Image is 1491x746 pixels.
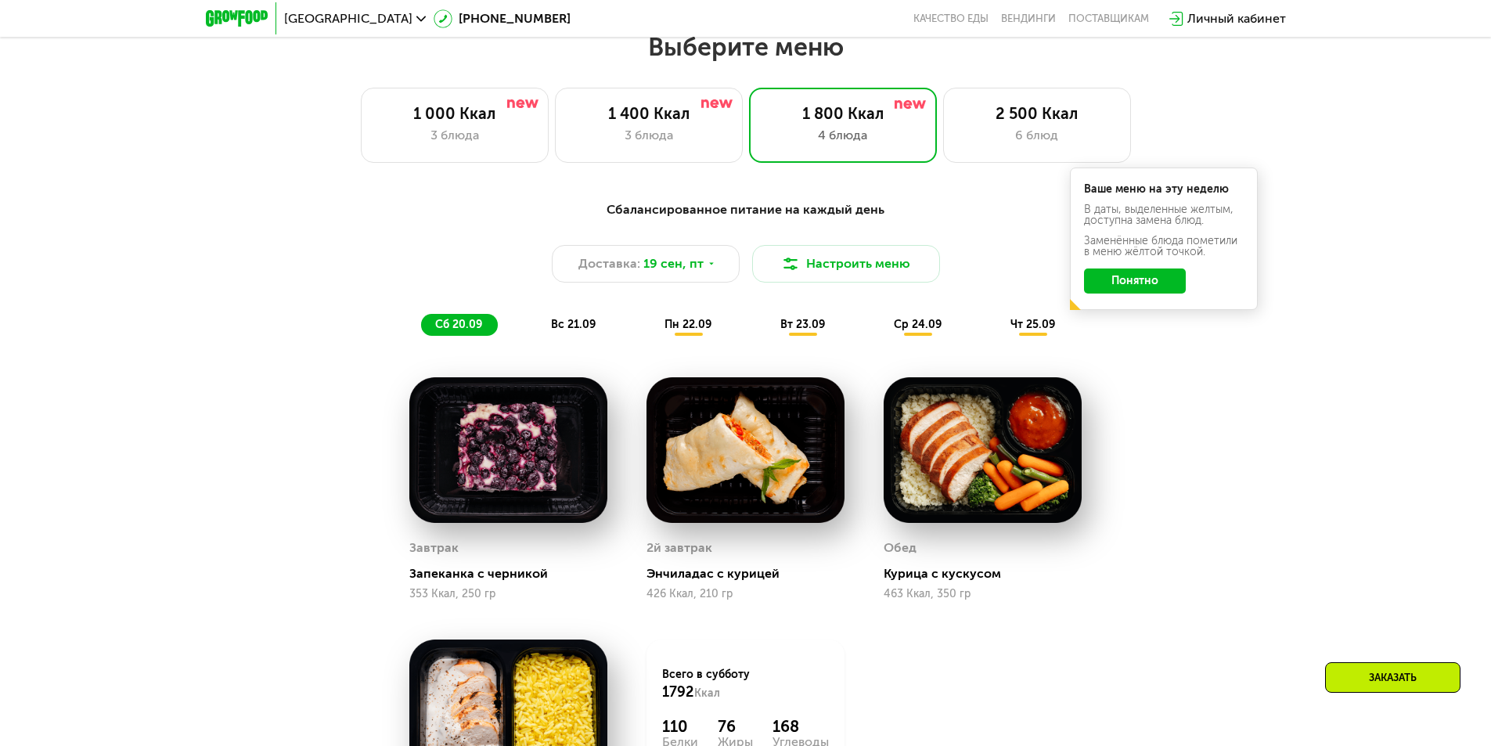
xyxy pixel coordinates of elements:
div: 76 [718,717,753,736]
div: 426 Ккал, 210 гр [646,588,845,600]
div: 2й завтрак [646,536,712,560]
div: 3 блюда [571,126,726,145]
div: Завтрак [409,536,459,560]
div: Запеканка с черникой [409,566,620,582]
span: ср 24.09 [894,318,942,331]
div: 1 800 Ккал [765,104,920,123]
a: Вендинги [1001,13,1056,25]
div: 353 Ккал, 250 гр [409,588,607,600]
span: пн 22.09 [664,318,711,331]
div: поставщикам [1068,13,1149,25]
div: Всего в субботу [662,667,829,701]
button: Понятно [1084,268,1186,294]
div: 1 000 Ккал [377,104,532,123]
span: Ккал [694,687,720,700]
a: [PHONE_NUMBER] [434,9,571,28]
span: 1792 [662,683,694,701]
div: Ваше меню на эту неделю [1084,184,1244,195]
a: Качество еды [913,13,989,25]
div: 6 блюд [960,126,1115,145]
div: 4 блюда [765,126,920,145]
div: 2 500 Ккал [960,104,1115,123]
button: Настроить меню [752,245,940,283]
div: Заменённые блюда пометили в меню жёлтой точкой. [1084,236,1244,258]
div: Энчиладас с курицей [646,566,857,582]
span: сб 20.09 [435,318,482,331]
span: [GEOGRAPHIC_DATA] [284,13,412,25]
span: 19 сен, пт [643,254,704,273]
span: чт 25.09 [1010,318,1055,331]
div: В даты, выделенные желтым, доступна замена блюд. [1084,204,1244,226]
div: Обед [884,536,917,560]
span: вт 23.09 [780,318,825,331]
h2: Выберите меню [50,31,1441,63]
div: Заказать [1325,662,1460,693]
div: Личный кабинет [1187,9,1286,28]
div: Курица с кускусом [884,566,1094,582]
div: Сбалансированное питание на каждый день [283,200,1209,220]
div: 3 блюда [377,126,532,145]
div: 168 [773,717,829,736]
div: 110 [662,717,698,736]
span: Доставка: [578,254,640,273]
div: 1 400 Ккал [571,104,726,123]
span: вс 21.09 [551,318,596,331]
div: 463 Ккал, 350 гр [884,588,1082,600]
